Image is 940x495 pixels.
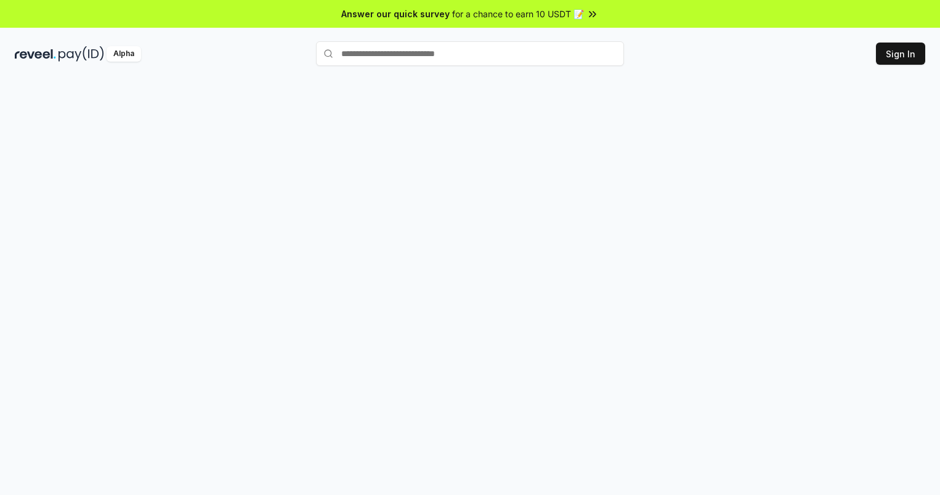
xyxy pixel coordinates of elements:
img: pay_id [59,46,104,62]
img: reveel_dark [15,46,56,62]
span: for a chance to earn 10 USDT 📝 [452,7,584,20]
span: Answer our quick survey [341,7,450,20]
div: Alpha [107,46,141,62]
button: Sign In [876,43,925,65]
